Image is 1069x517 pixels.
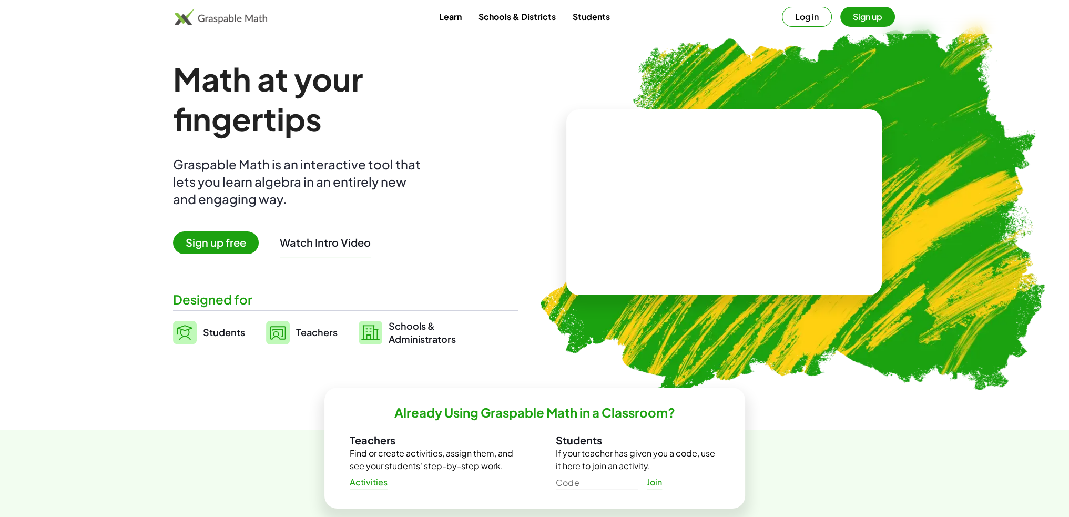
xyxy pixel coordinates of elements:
[564,7,618,26] a: Students
[173,319,245,346] a: Students
[556,433,720,447] h3: Students
[173,59,507,139] h1: Math at your fingertips
[638,473,671,492] a: Join
[782,7,832,27] button: Log in
[350,447,514,472] p: Find or create activities, assign them, and see your students' step-by-step work.
[173,291,518,308] div: Designed for
[359,321,382,344] img: svg%3e
[840,7,895,27] button: Sign up
[173,231,259,254] span: Sign up free
[173,156,425,208] div: Graspable Math is an interactive tool that lets you learn algebra in an entirely new and engaging...
[470,7,564,26] a: Schools & Districts
[359,319,456,346] a: Schools &Administrators
[350,433,514,447] h3: Teachers
[647,477,663,488] span: Join
[266,319,338,346] a: Teachers
[556,447,720,472] p: If your teacher has given you a code, use it here to join an activity.
[341,473,396,492] a: Activities
[645,163,803,242] video: What is this? This is dynamic math notation. Dynamic math notation plays a central role in how Gr...
[296,326,338,338] span: Teachers
[350,477,388,488] span: Activities
[266,321,290,344] img: svg%3e
[431,7,470,26] a: Learn
[389,319,456,346] span: Schools & Administrators
[203,326,245,338] span: Students
[173,321,197,344] img: svg%3e
[394,404,675,421] h2: Already Using Graspable Math in a Classroom?
[280,236,371,249] button: Watch Intro Video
